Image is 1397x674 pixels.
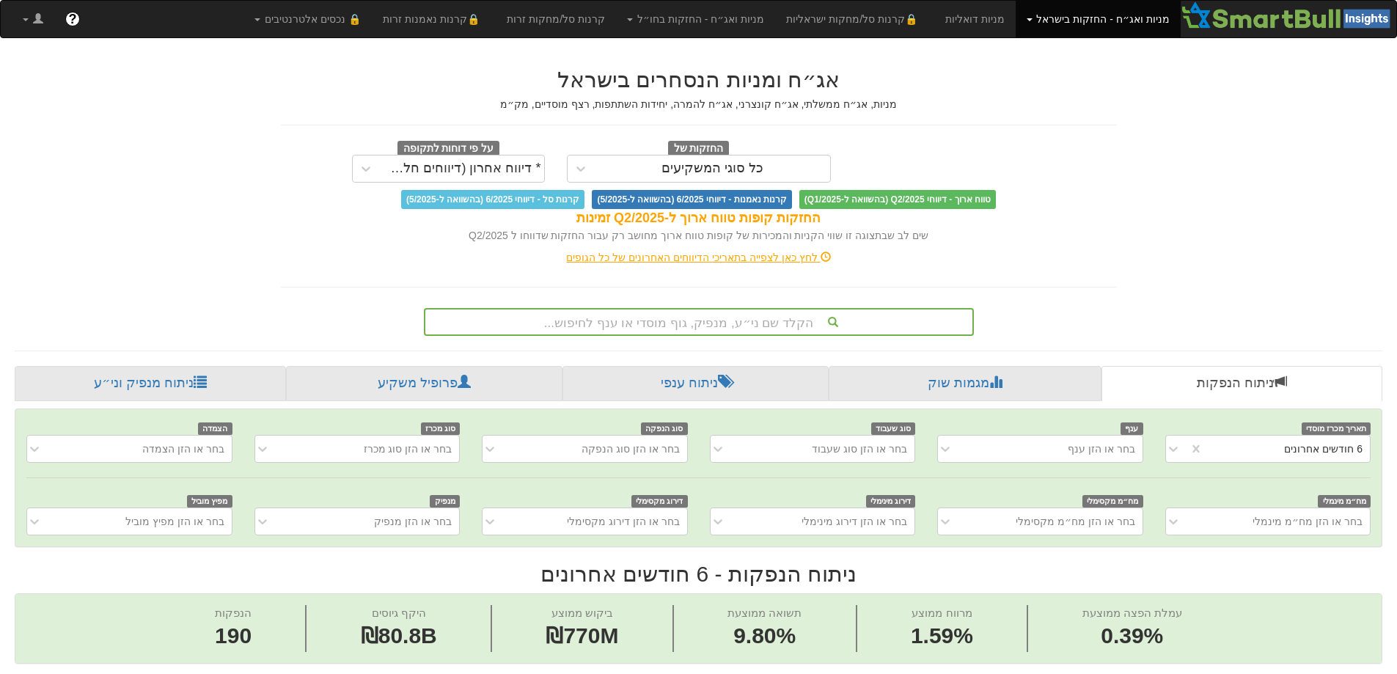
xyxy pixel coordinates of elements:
span: 9.80% [727,620,802,652]
a: קרנות סל/מחקות זרות [496,1,616,37]
span: מח״מ מינמלי [1318,495,1371,508]
span: תאריך מכרז מוסדי [1302,422,1371,435]
span: טווח ארוך - דיווחי Q2/2025 (בהשוואה ל-Q1/2025) [799,190,996,209]
a: ? [54,1,91,37]
div: הקלד שם ני״ע, מנפיק, גוף מוסדי או ענף לחיפוש... [425,309,972,334]
span: ₪770M [546,623,618,648]
span: מרווח ממוצע [912,607,972,619]
div: בחר או הזן סוג הנפקה [582,442,680,456]
span: הצמדה [198,422,232,435]
span: מח״מ מקסימלי [1082,495,1143,508]
h5: מניות, אג״ח ממשלתי, אג״ח קונצרני, אג״ח להמרה, יחידות השתתפות, רצף מוסדיים, מק״מ [281,99,1117,110]
div: בחר או הזן סוג שעבוד [812,442,907,456]
a: 🔒קרנות סל/מחקות ישראליות [775,1,934,37]
span: 1.59% [911,620,973,652]
div: 6 חודשים אחרונים [1284,442,1363,456]
div: לחץ כאן לצפייה בתאריכי הדיווחים האחרונים של כל הגופים [270,250,1128,265]
div: החזקות קופות טווח ארוך ל-Q2/2025 זמינות [281,209,1117,228]
h2: ניתוח הנפקות - 6 חודשים אחרונים [15,562,1382,586]
h2: אג״ח ומניות הנסחרים בישראל [281,67,1117,92]
a: 🔒קרנות נאמנות זרות [372,1,496,37]
span: ₪80.8B [361,623,437,648]
span: דירוג מקסימלי [631,495,688,508]
span: סוג שעבוד [871,422,916,435]
a: מניות ואג״ח - החזקות בישראל [1016,1,1181,37]
a: ניתוח מנפיק וני״ע [15,366,286,401]
a: פרופיל משקיע [286,366,562,401]
div: בחר או הזן סוג מכרז [364,442,452,456]
div: בחר או הזן ענף [1068,442,1135,456]
a: מניות דואליות [934,1,1016,37]
span: קרנות סל - דיווחי 6/2025 (בהשוואה ל-5/2025) [401,190,584,209]
div: * דיווח אחרון (דיווחים חלקיים) [383,161,541,176]
span: ענף [1121,422,1143,435]
span: 190 [215,620,252,652]
a: ניתוח הנפקות [1101,366,1382,401]
a: 🔒 נכסים אלטרנטיבים [243,1,372,37]
span: על פי דוחות לתקופה [397,141,499,157]
span: מפיץ מוביל [187,495,232,508]
span: מנפיק [430,495,460,508]
span: היקף גיוסים [372,607,426,619]
a: מניות ואג״ח - החזקות בחו״ל [616,1,775,37]
span: הנפקות [215,607,252,619]
span: סוג הנפקה [641,422,688,435]
div: כל סוגי המשקיעים [661,161,763,176]
div: שים לב שבתצוגה זו שווי הקניות והמכירות של קופות טווח ארוך מחושב רק עבור החזקות שדווחו ל Q2/2025 [281,228,1117,243]
div: בחר או הזן מח״מ מקסימלי [1016,514,1135,529]
span: ביקוש ממוצע [551,607,613,619]
span: החזקות של [668,141,730,157]
div: בחר או הזן מפיץ מוביל [125,514,224,529]
span: קרנות נאמנות - דיווחי 6/2025 (בהשוואה ל-5/2025) [592,190,791,209]
div: בחר או הזן מח״מ מינמלי [1253,514,1363,529]
div: בחר או הזן דירוג מינימלי [802,514,907,529]
a: מגמות שוק [829,366,1101,401]
span: תשואה ממוצעת [727,607,802,619]
a: ניתוח ענפי [562,366,829,401]
span: דירוג מינימלי [866,495,916,508]
span: עמלת הפצה ממוצעת [1082,607,1182,619]
div: בחר או הזן הצמדה [142,442,224,456]
div: בחר או הזן מנפיק [374,514,452,529]
div: בחר או הזן דירוג מקסימלי [567,514,680,529]
span: ? [68,12,76,26]
img: Smartbull [1181,1,1396,30]
span: 0.39% [1082,620,1182,652]
span: סוג מכרז [421,422,461,435]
